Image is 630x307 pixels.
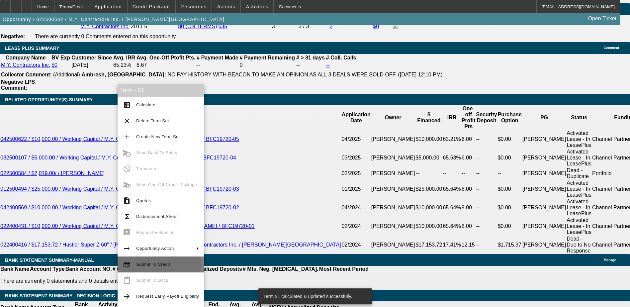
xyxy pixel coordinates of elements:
[461,180,476,198] td: 6.00
[0,242,341,248] a: 022400416 / $17,153.72 / Hustler Super Z 60" / [PERSON_NAME] Equipment / M.Y. Contractors Inc. / ...
[136,294,199,299] span: Request Early Payoff Eligibility
[123,292,131,300] mat-icon: arrow_forward
[415,105,442,130] th: $ Financed
[566,130,592,149] td: Activated Lease - In LeasePlus
[35,34,176,39] span: There are currently 0 Comments entered on this opportunity
[240,55,295,60] b: # Payment Remaining
[393,23,398,29] img: facebook-icon.png
[604,258,616,262] span: Manage
[5,293,115,298] span: Bank Statement Summary - Decision Logic
[167,72,442,77] span: NO PAY HISTORY WITH BEACON TO MAKE AN OPINION AS ALL 3 DEALS WERE SOLD OFF. ([DATE] 12:10 PM)
[128,0,175,13] button: Credit Package
[113,55,135,60] b: Avg. IRR
[1,62,50,68] a: M.Y. Contractors Inc.
[476,149,497,167] td: --
[0,205,239,210] a: 042400569 / $10,000.00 / Working Capital / M.Y. Contractors Inc. / [PERSON_NAME] / BFC19720-02
[136,246,174,251] span: Opportunity Action
[81,72,166,77] b: Ambresh, [GEOGRAPHIC_DATA]:
[319,266,369,272] th: Most Recent Period
[136,102,155,107] span: Calculate
[123,133,131,141] mat-icon: add
[296,62,325,68] td: --
[299,24,328,30] div: 3 / 3
[118,84,204,97] div: Term - 21
[522,167,567,180] td: [PERSON_NAME]
[522,105,567,130] th: PG
[497,198,522,217] td: $0.00
[497,149,522,167] td: $0.00
[136,55,195,60] b: Avg. One-Off Ptofit Pts.
[136,198,151,203] span: Quotes
[197,55,238,60] b: # Payment Made
[3,17,225,22] span: Opportunity / 022500582 / M.Y. Contractors Inc. / [PERSON_NAME][GEOGRAPHIC_DATA]
[181,4,207,9] span: Resources
[522,236,567,254] td: [PERSON_NAME]
[53,72,80,77] span: (Additional)
[442,236,461,254] td: 17.41%
[113,62,135,68] td: 65.23%
[136,134,180,139] span: Create New Term Set
[123,213,131,221] mat-icon: functions
[497,236,522,254] td: $1,715.37
[51,62,57,68] a: $0
[476,217,497,236] td: --
[415,180,442,198] td: $25,000.00
[476,130,497,149] td: --
[566,105,592,130] th: Status
[71,55,112,60] b: Customer Since
[1,72,52,77] b: Collector Comment:
[566,167,592,180] td: Dead - Duplicate
[65,266,112,272] th: Bank Account NO.
[461,236,476,254] td: 12.15
[123,260,131,268] mat-icon: credit_score
[476,236,497,254] td: --
[123,197,131,205] mat-icon: request_quote
[326,55,356,60] b: # Coll. Calls
[604,46,619,50] span: Comment
[566,180,592,198] td: Activated Lease - In LeasePlus
[566,149,592,167] td: Activated Lease - In LeasePlus
[461,167,476,180] td: --
[497,130,522,149] td: $0.00
[461,217,476,236] td: 8.00
[461,105,476,130] th: One-off Profit Pts
[371,180,415,198] td: [PERSON_NAME]
[442,167,461,180] td: --
[415,149,442,167] td: $5,000.00
[329,24,332,29] a: 2
[0,186,239,192] a: 012500494 / $25,000.00 / Working Capital / M.Y. Contractors Inc. / [PERSON_NAME] / BFC19720-03
[133,4,170,9] span: Credit Package
[136,62,196,68] td: 6.67
[176,0,212,13] button: Resources
[123,117,131,125] mat-icon: clear
[94,4,122,9] span: Application
[497,217,522,236] td: $0.00
[497,105,522,130] th: Purchase Option
[371,198,415,217] td: [PERSON_NAME]
[341,105,371,130] th: Application Date
[585,13,619,24] a: Open Ticket
[326,62,330,68] a: --
[217,4,235,9] span: Actions
[51,55,70,60] b: BV Exp
[112,266,144,272] th: # Of Periods
[415,217,442,236] td: $10,000.00
[566,236,592,254] td: Dead - Due to No Response
[341,198,371,217] td: 04/2024
[442,217,461,236] td: 65.64%
[373,24,379,29] a: $0
[522,130,567,149] td: [PERSON_NAME]
[566,217,592,236] td: Activated Lease - In LeasePlus
[566,198,592,217] td: Activated Lease - In LeasePlus
[0,170,105,176] a: 022500584 / $2,019.00/ / [PERSON_NAME]
[136,118,169,123] span: Delete Term Set
[0,155,236,160] a: 032500107 / $5,000.00 / Working Capital / M.Y. Contractors Inc. / [PERSON_NAME] / BFC19720-04
[522,180,567,198] td: [PERSON_NAME]
[341,236,371,254] td: 02/2024
[442,130,461,149] td: 63.21%
[415,236,442,254] td: $17,153.72
[442,180,461,198] td: 65.64%
[461,198,476,217] td: 8.00
[246,4,269,9] span: Activities
[415,167,442,180] td: --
